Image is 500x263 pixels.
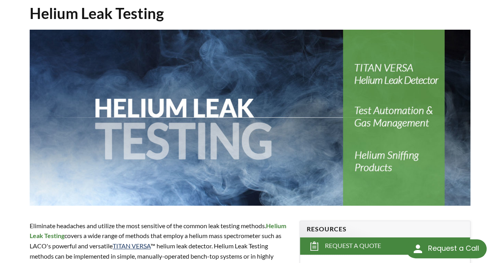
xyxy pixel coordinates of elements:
a: Request a Quote [300,237,470,255]
a: TITAN VERSA [113,242,151,250]
img: round button [411,242,424,255]
h1: Helium Leak Testing [30,4,470,23]
h4: Resources [306,225,463,233]
div: Request a Call [428,239,479,257]
div: Request a Call [406,239,487,258]
span: Request a Quote [325,242,381,250]
img: Helium Leak Testing header [30,30,470,206]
